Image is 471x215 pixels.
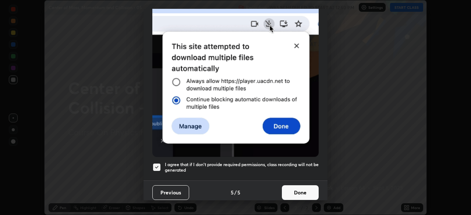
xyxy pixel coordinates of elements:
button: Done [282,185,319,200]
h4: / [234,189,237,196]
button: Previous [152,185,189,200]
h4: 5 [231,189,234,196]
h5: I agree that if I don't provide required permissions, class recording will not be generated [165,162,319,173]
h4: 5 [237,189,240,196]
